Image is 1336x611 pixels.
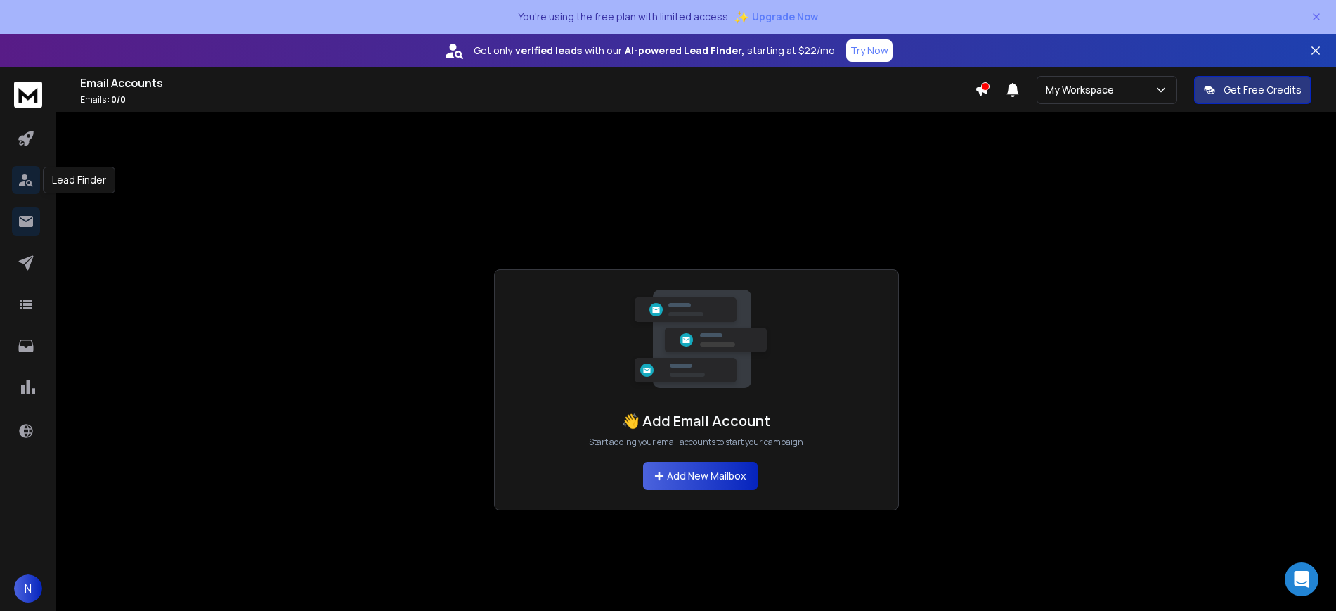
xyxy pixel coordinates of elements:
h1: 👋 Add Email Account [622,411,770,431]
span: ✨ [734,7,749,27]
p: You're using the free plan with limited access [518,10,728,24]
strong: verified leads [515,44,582,58]
button: ✨Upgrade Now [734,3,818,31]
p: Get Free Credits [1224,83,1302,97]
div: Lead Finder [43,167,115,193]
p: Emails : [80,94,975,105]
span: 0 / 0 [111,94,126,105]
button: Get Free Credits [1194,76,1311,104]
p: Try Now [850,44,888,58]
p: My Workspace [1046,83,1120,97]
img: logo [14,82,42,108]
button: Add New Mailbox [643,462,758,490]
strong: AI-powered Lead Finder, [625,44,744,58]
p: Get only with our starting at $22/mo [474,44,835,58]
p: Start adding your email accounts to start your campaign [589,437,803,448]
button: N [14,574,42,603]
div: Open Intercom Messenger [1285,562,1318,596]
button: Try Now [846,39,893,62]
h1: Email Accounts [80,75,975,91]
span: Upgrade Now [752,10,818,24]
